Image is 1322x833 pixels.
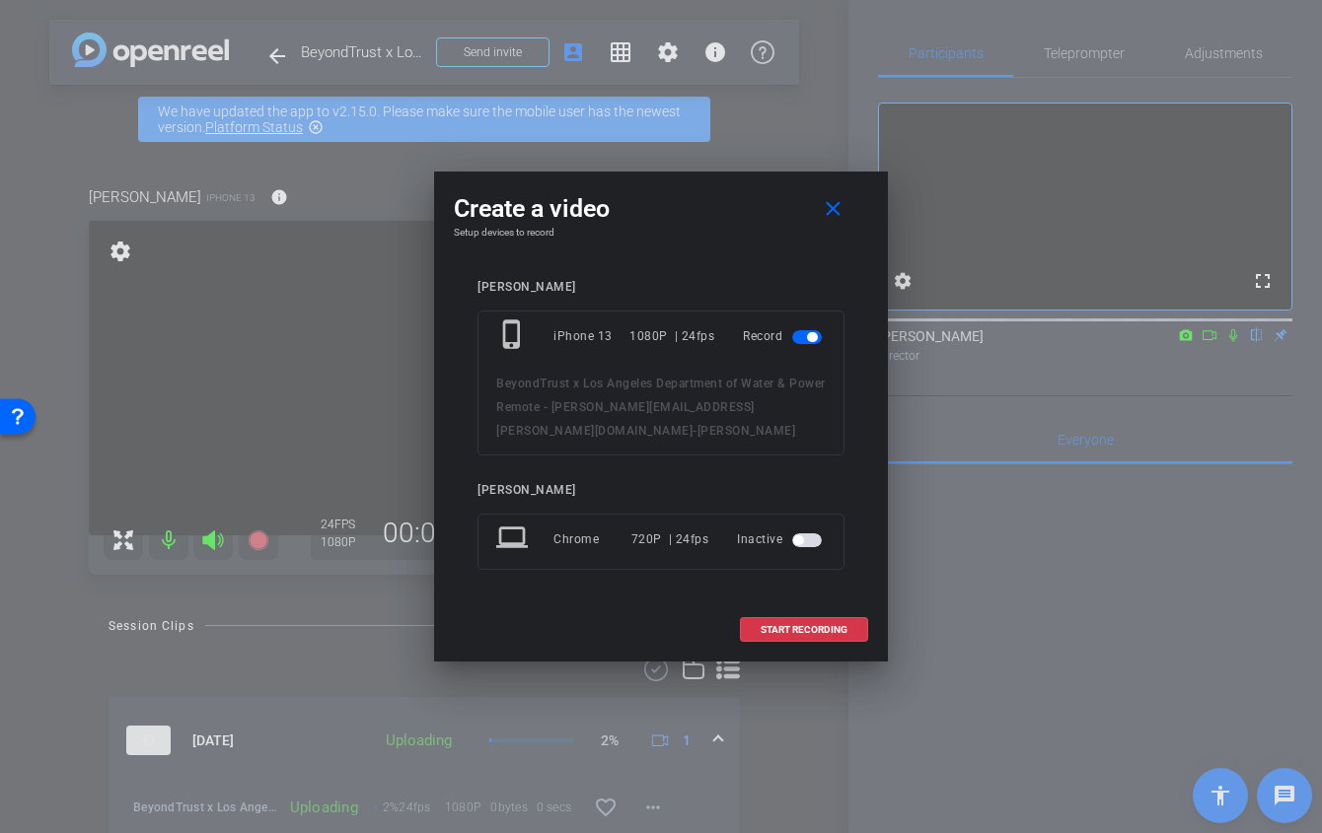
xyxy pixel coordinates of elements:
[477,280,845,295] div: [PERSON_NAME]
[698,424,796,438] span: [PERSON_NAME]
[477,483,845,498] div: [PERSON_NAME]
[761,625,847,635] span: START RECORDING
[631,521,709,557] div: 720P | 24fps
[740,617,868,642] button: START RECORDING
[496,377,826,438] span: BeyondTrust x Los Angeles Department of Water & Power Remote - [PERSON_NAME][EMAIL_ADDRESS][PERSO...
[629,318,714,354] div: 1080P | 24fps
[496,318,532,354] mat-icon: phone_iphone
[553,521,631,557] div: Chrome
[693,424,698,438] span: -
[737,521,826,557] div: Inactive
[454,227,868,239] h4: Setup devices to record
[454,191,868,227] div: Create a video
[821,197,845,222] mat-icon: close
[743,318,826,354] div: Record
[553,318,629,354] div: iPhone 13
[496,521,532,557] mat-icon: laptop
